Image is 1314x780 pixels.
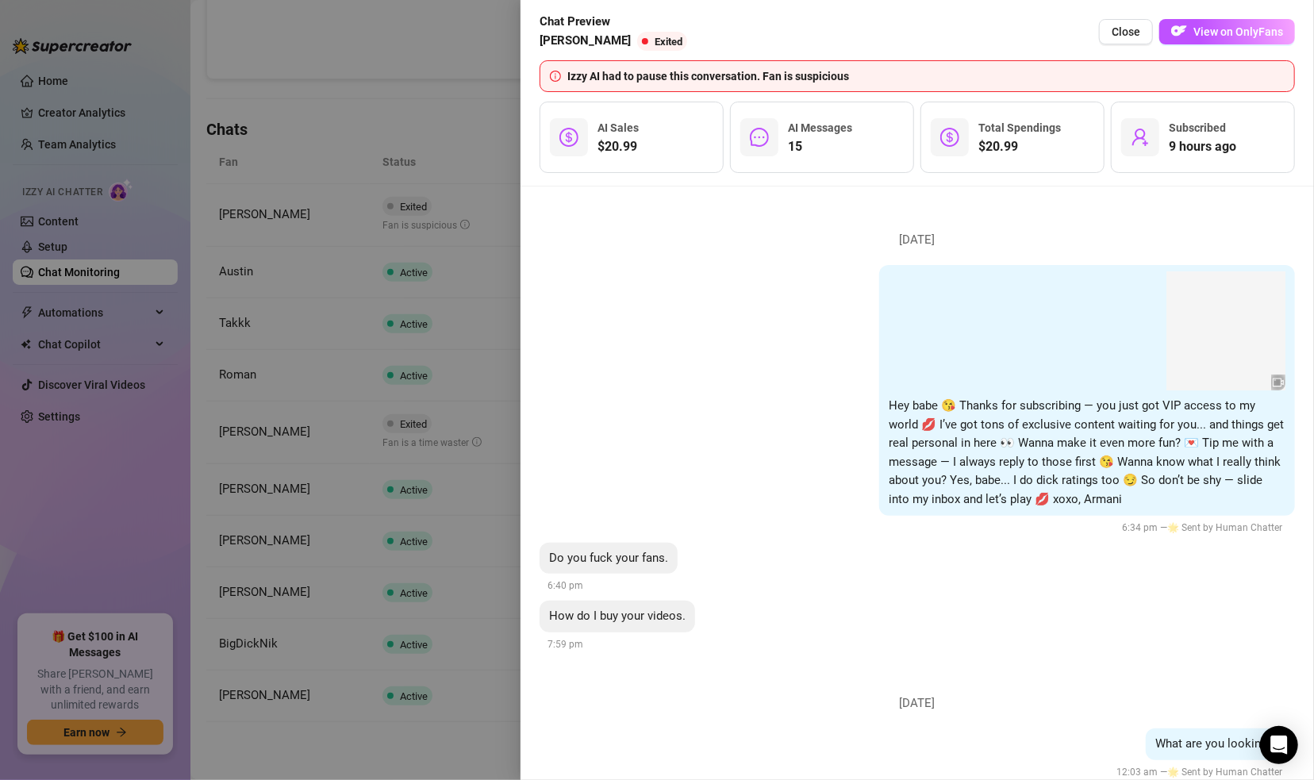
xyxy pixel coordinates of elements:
span: Do you fuck your fans. [549,551,668,565]
span: $20.99 [597,137,639,156]
div: Open Intercom Messenger [1260,726,1298,764]
span: 9 hours ago [1169,137,1236,156]
div: Izzy AI had to pause this conversation. Fan is suspicious [567,67,1285,85]
button: OFView on OnlyFans [1159,19,1295,44]
a: OFView on OnlyFans [1159,19,1295,45]
span: 🌟 Sent by Human Chatter [1167,767,1282,778]
span: [DATE] [888,231,947,250]
span: Subscribed [1169,121,1226,134]
span: [DATE] [888,694,947,713]
span: message [750,128,769,147]
span: Close [1112,25,1140,38]
span: 7:59 pm [547,639,583,650]
span: How do I buy your videos. [549,609,686,623]
span: info-circle [550,71,561,82]
button: Close [1099,19,1153,44]
span: [PERSON_NAME] [540,32,631,51]
span: View on OnlyFans [1193,25,1283,38]
span: 6:40 pm [547,580,583,591]
span: 6:34 pm — [1122,522,1287,533]
span: Total Spendings [978,121,1061,134]
img: media [1166,271,1285,390]
span: dollar [940,128,959,147]
span: Exited [655,36,682,48]
span: Hey babe 😘 Thanks for subscribing — you just got VIP access to my world 💋 I’ve got tons of exclus... [889,398,1284,506]
span: dollar [559,128,578,147]
span: user-add [1131,128,1150,147]
span: AI Messages [788,121,852,134]
span: Chat Preview [540,13,693,32]
span: 15 [788,137,852,156]
img: OF [1171,23,1187,39]
span: AI Sales [597,121,639,134]
span: video-camera [1273,377,1284,388]
span: $20.99 [978,137,1061,156]
span: 12:03 am — [1116,767,1287,778]
span: 🌟 Sent by Human Chatter [1167,522,1282,533]
span: What are you looking for [1155,736,1285,751]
